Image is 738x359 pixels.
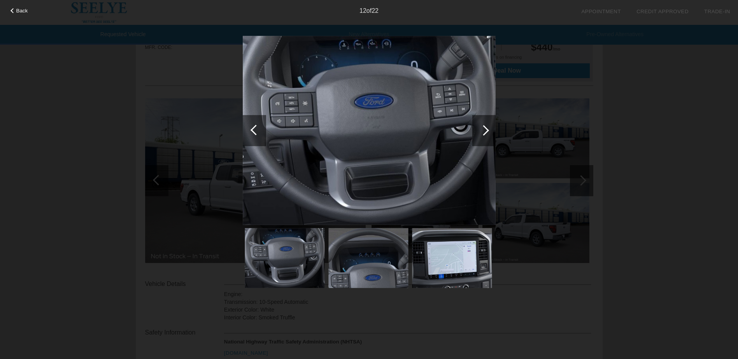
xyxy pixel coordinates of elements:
[412,228,492,288] img: f6ff7fbccd7d9f9619242c708b88300e.jpg
[243,36,496,225] img: f2837975f320c0ff0e252818e7a12c9b.jpg
[359,7,366,14] span: 12
[581,9,621,14] a: Appointment
[245,228,324,288] img: f2837975f320c0ff0e252818e7a12c9b.jpg
[16,8,28,14] span: Back
[328,228,408,288] img: 48a18f42ad5e35636731058edc1a889e.jpg
[636,9,689,14] a: Credit Approved
[372,7,379,14] span: 22
[704,9,730,14] a: Trade-In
